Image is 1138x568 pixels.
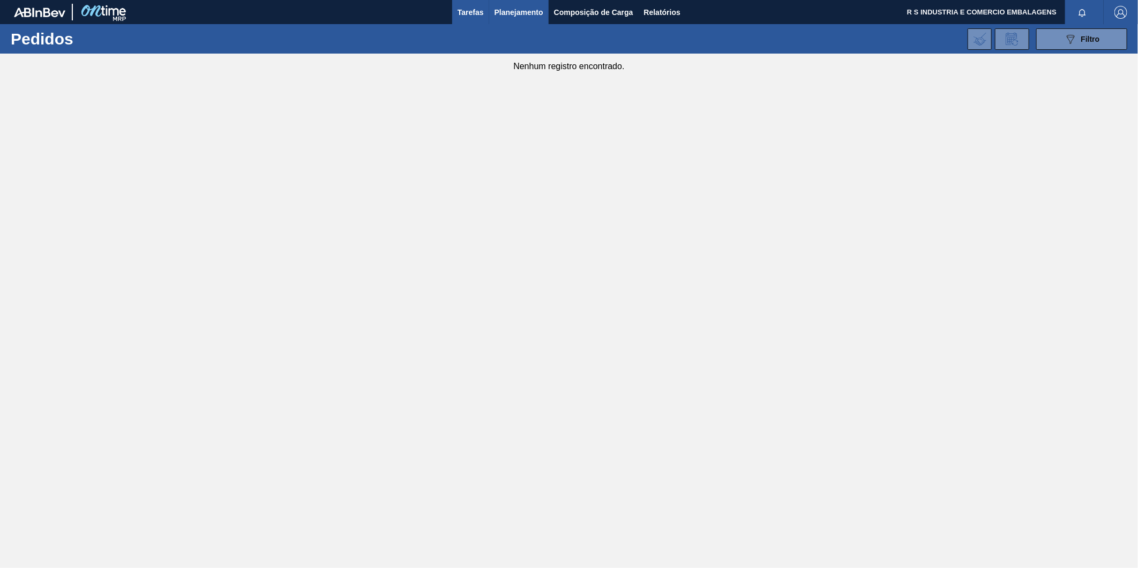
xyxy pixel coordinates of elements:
div: Solicitação de Revisão de Pedidos [995,28,1029,50]
h1: Pedidos [11,33,174,45]
span: Tarefas [458,6,484,19]
span: Filtro [1081,35,1100,43]
button: Filtro [1036,28,1127,50]
img: TNhmsLtSVTkK8tSr43FrP2fwEKptu5GPRR3wAAAABJRU5ErkJggg== [14,8,65,17]
span: Planejamento [495,6,543,19]
div: Importar Negociações dos Pedidos [968,28,992,50]
span: Relatórios [644,6,680,19]
button: Notificações [1065,5,1099,20]
img: Logout [1114,6,1127,19]
span: Composição de Carga [554,6,633,19]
